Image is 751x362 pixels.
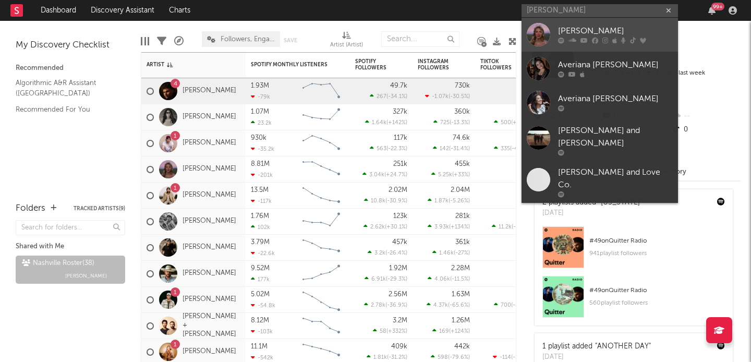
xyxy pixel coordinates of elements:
[298,235,345,261] svg: Chart title
[522,161,678,203] a: [PERSON_NAME] and Love Co.
[480,261,532,286] div: 0
[454,343,470,350] div: 442k
[174,26,184,56] div: A&R Pipeline
[454,172,468,178] span: +33 %
[494,119,532,126] div: ( )
[16,256,125,284] a: Nashville Roster(38)[PERSON_NAME]
[418,58,454,71] div: Instagram Followers
[501,120,511,126] span: 500
[251,187,269,194] div: 13.5M
[365,275,407,282] div: ( )
[387,250,406,256] span: -26.4 %
[373,328,407,334] div: ( )
[386,224,406,230] span: +30.1 %
[393,213,407,220] div: 123k
[388,329,406,334] span: +332 %
[298,78,345,104] svg: Chart title
[711,3,724,10] div: 99 +
[183,87,236,95] a: [PERSON_NAME]
[493,354,532,360] div: ( )
[183,243,236,252] a: [PERSON_NAME]
[16,220,125,235] input: Search for folders...
[522,52,678,86] a: Averiana [PERSON_NAME]
[450,198,468,204] span: -5.26 %
[251,172,273,178] div: -201k
[251,302,275,309] div: -54.8k
[362,171,407,178] div: ( )
[455,213,470,220] div: 281k
[392,239,407,246] div: 457k
[434,276,450,282] span: 4.06k
[389,291,407,298] div: 2.56M
[298,209,345,235] svg: Chart title
[451,224,468,230] span: +134 %
[298,313,345,339] svg: Chart title
[480,183,532,208] div: 0
[298,183,345,209] svg: Chart title
[708,6,716,15] button: 99+
[251,213,269,220] div: 1.76M
[391,343,407,350] div: 409k
[16,39,125,52] div: My Discovery Checklist
[453,135,470,141] div: 74.6k
[432,94,449,100] span: -1.07k
[389,187,407,194] div: 2.02M
[284,38,297,43] button: Save
[433,303,448,308] span: 4.37k
[371,276,386,282] span: 6.91k
[389,355,406,360] span: -31.2 %
[298,130,345,156] svg: Chart title
[298,104,345,130] svg: Chart title
[501,146,510,152] span: 335
[480,58,517,71] div: TikTok Followers
[500,355,511,360] span: -114
[386,172,406,178] span: +24.7 %
[370,93,407,100] div: ( )
[452,276,468,282] span: -11.5 %
[183,347,236,356] a: [PERSON_NAME]
[16,62,125,75] div: Recommended
[371,303,385,308] span: 2.78k
[492,223,532,230] div: ( )
[450,94,468,100] span: -30.5 %
[522,86,678,119] a: Averiana [PERSON_NAME]
[298,261,345,287] svg: Chart title
[480,78,532,104] div: 0
[377,94,386,100] span: 267
[522,18,678,52] a: [PERSON_NAME]
[368,249,407,256] div: ( )
[434,198,449,204] span: 1.87k
[455,239,470,246] div: 361k
[451,120,468,126] span: -13.3 %
[380,329,386,334] span: 58
[558,93,673,105] div: Averiana [PERSON_NAME]
[251,135,267,141] div: 930k
[494,301,532,308] div: ( )
[455,250,468,256] span: -27 %
[451,329,468,334] span: +124 %
[434,224,449,230] span: 3.93k
[595,343,651,350] a: "ANOTHER DAY"
[480,235,532,260] div: 0
[367,354,407,360] div: ( )
[390,82,407,89] div: 49.7k
[251,198,272,204] div: -117k
[183,191,236,200] a: [PERSON_NAME]
[221,36,275,43] span: Followers, Engagement, Likes
[589,284,725,297] div: # 49 on Quitter Radio
[454,108,470,115] div: 360k
[370,224,385,230] span: 2.62k
[388,94,406,100] span: -34.1 %
[251,317,269,324] div: 8.12M
[157,26,166,56] div: Filters
[438,355,448,360] span: 598
[298,156,345,183] svg: Chart title
[16,77,115,99] a: Algorithmic A&R Assistant ([GEOGRAPHIC_DATA])
[74,206,125,211] button: Tracked Artists(9)
[450,355,468,360] span: -79.6 %
[389,265,407,272] div: 1.92M
[365,119,407,126] div: ( )
[370,145,407,152] div: ( )
[438,172,452,178] span: 5.25k
[558,59,673,71] div: Averiana [PERSON_NAME]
